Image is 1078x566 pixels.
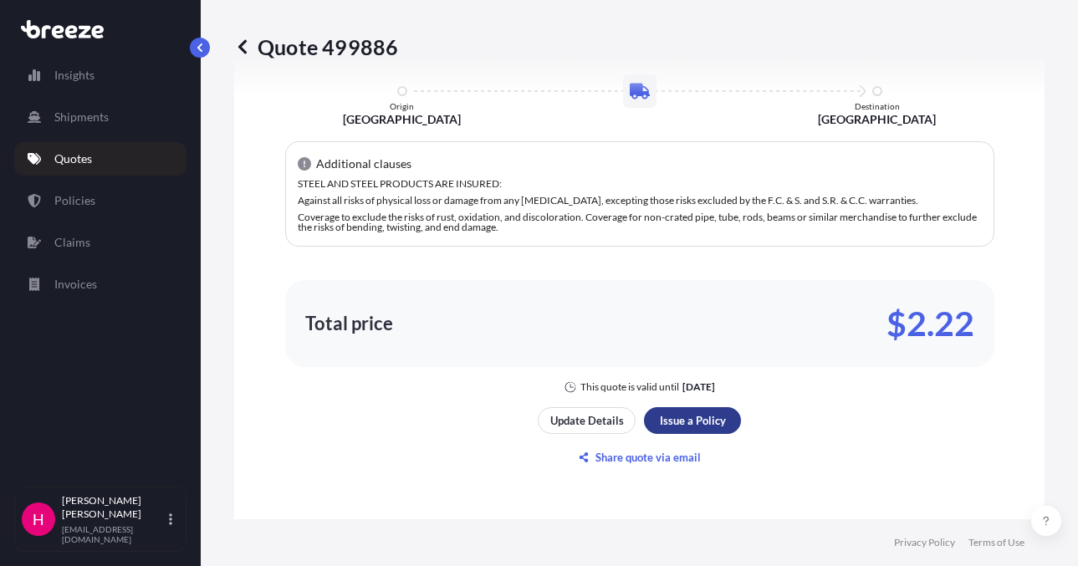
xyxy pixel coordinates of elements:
p: Total price [305,315,393,332]
a: Quotes [14,142,186,176]
a: Insights [14,59,186,92]
p: Share quote via email [595,449,701,466]
p: Against all risks of physical loss or damage from any [MEDICAL_DATA], excepting those risks exclu... [298,196,982,206]
p: Destination [855,101,900,111]
span: H [33,511,44,528]
p: [PERSON_NAME] [PERSON_NAME] [62,494,166,521]
p: [EMAIL_ADDRESS][DOMAIN_NAME] [62,524,166,544]
a: Shipments [14,100,186,134]
p: [DATE] [682,380,715,394]
p: STEEL AND STEEL PRODUCTS ARE INSURED: [298,179,982,189]
p: Coverage to exclude the risks of rust, oxidation, and discoloration. Coverage for non-crated pipe... [298,212,982,232]
p: $2.22 [886,310,974,337]
p: Shipments [54,109,109,125]
p: Issue a Policy [660,412,726,429]
a: Terms of Use [968,536,1024,549]
p: Quotes [54,150,92,167]
p: Invoices [54,276,97,293]
p: [GEOGRAPHIC_DATA] [818,111,936,128]
a: Invoices [14,268,186,301]
button: Share quote via email [538,444,741,471]
p: Origin [390,101,414,111]
p: Policies [54,192,95,209]
p: Additional clauses [316,156,411,172]
p: Quote 499886 [234,33,398,60]
button: Update Details [538,407,636,434]
p: Claims [54,234,90,251]
p: Insights [54,67,95,84]
p: This quote is valid until [580,380,679,394]
a: Policies [14,184,186,217]
a: Privacy Policy [894,536,955,549]
a: Claims [14,226,186,259]
p: [GEOGRAPHIC_DATA] [343,111,461,128]
button: Issue a Policy [644,407,741,434]
p: Update Details [550,412,624,429]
